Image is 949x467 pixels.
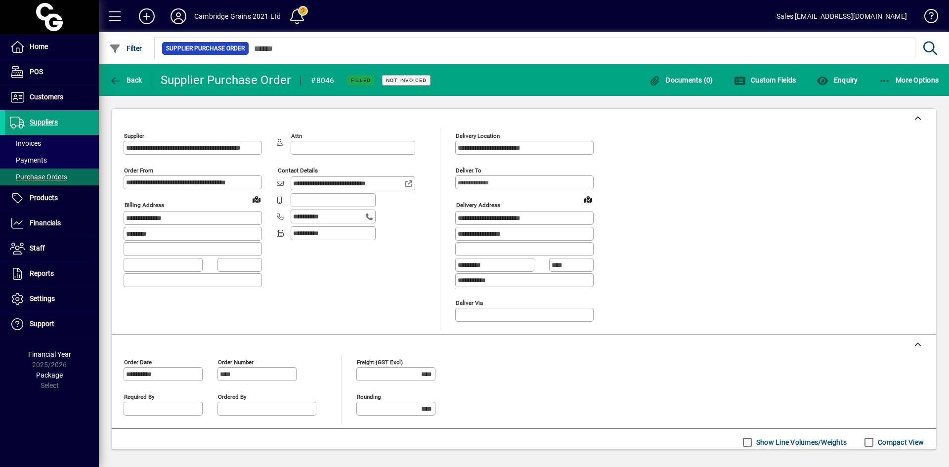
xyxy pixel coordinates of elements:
span: Package [36,371,63,379]
mat-label: Freight (GST excl) [357,358,403,365]
label: Compact View [876,437,924,447]
span: Staff [30,244,45,252]
a: Reports [5,261,99,286]
span: More Options [879,76,939,84]
button: More Options [876,71,942,89]
mat-label: Delivery Location [456,132,500,139]
span: Supplier Purchase Order [166,43,245,53]
span: Enquiry [817,76,858,84]
a: Financials [5,211,99,236]
span: Financials [30,219,61,227]
a: Staff [5,236,99,261]
mat-label: Deliver via [456,299,483,306]
button: Enquiry [814,71,860,89]
span: Back [109,76,142,84]
div: Supplier Purchase Order [161,72,291,88]
a: View on map [580,191,596,207]
span: Products [30,194,58,202]
mat-label: Attn [291,132,302,139]
button: Back [107,71,145,89]
a: Support [5,312,99,337]
span: POS [30,68,43,76]
mat-label: Ordered by [218,393,246,400]
span: Invoices [10,139,41,147]
span: Not Invoiced [386,77,427,84]
mat-label: Order from [124,167,153,174]
mat-label: Deliver To [456,167,481,174]
span: Custom Fields [734,76,796,84]
mat-label: Supplier [124,132,144,139]
a: View on map [249,191,264,207]
span: Purchase Orders [10,173,67,181]
span: Financial Year [28,350,71,358]
a: Customers [5,85,99,110]
app-page-header-button: Back [99,71,153,89]
a: Knowledge Base [917,2,937,34]
button: Custom Fields [732,71,799,89]
a: POS [5,60,99,85]
div: Cambridge Grains 2021 Ltd [194,8,281,24]
label: Show Line Volumes/Weights [754,437,847,447]
span: Suppliers [30,118,58,126]
span: Customers [30,93,63,101]
mat-label: Order date [124,358,152,365]
a: Purchase Orders [5,169,99,185]
button: Profile [163,7,194,25]
mat-label: Rounding [357,393,381,400]
button: Filter [107,40,145,57]
button: Documents (0) [647,71,716,89]
span: Home [30,42,48,50]
span: Payments [10,156,47,164]
span: Filled [351,77,371,84]
span: Support [30,320,54,328]
a: Settings [5,287,99,311]
button: Add [131,7,163,25]
mat-label: Required by [124,393,154,400]
span: Settings [30,295,55,302]
a: Payments [5,152,99,169]
mat-label: Order number [218,358,254,365]
div: Sales [EMAIL_ADDRESS][DOMAIN_NAME] [776,8,907,24]
div: #8046 [311,73,334,88]
span: Filter [109,44,142,52]
a: Home [5,35,99,59]
span: Documents (0) [649,76,713,84]
a: Invoices [5,135,99,152]
a: Products [5,186,99,211]
span: Reports [30,269,54,277]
